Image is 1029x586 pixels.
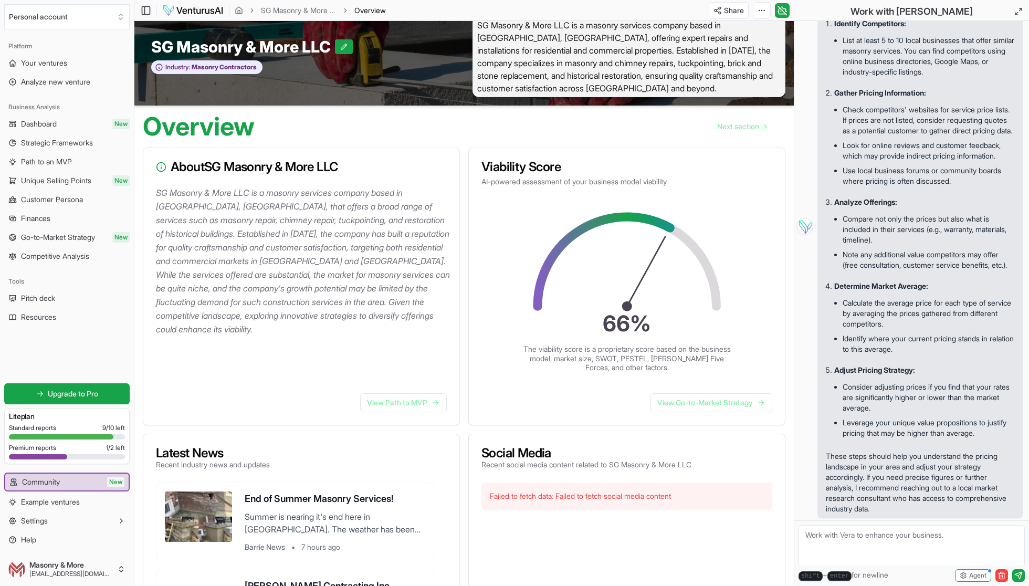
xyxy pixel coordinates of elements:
[843,138,1014,163] li: Look for online reviews and customer feedback, which may provide indirect pricing information.
[4,74,130,90] a: Analyze new venture
[4,99,130,116] div: Business Analysis
[21,175,91,186] span: Unique Selling Points
[969,571,986,580] span: Agent
[4,383,130,404] a: Upgrade to Pro
[4,229,130,246] a: Go-to-Market StrategyNew
[4,172,130,189] a: Unique Selling PointsNew
[301,542,340,552] span: 7 hours ago
[5,474,129,490] a: CommunityNew
[834,19,906,28] strong: Identify Competitors:
[799,571,823,581] kbd: shift
[21,213,50,224] span: Finances
[106,444,125,452] span: 1 / 2 left
[29,570,113,578] span: [EMAIL_ADDRESS][DOMAIN_NAME]
[112,232,130,243] span: New
[826,451,1014,514] p: These steps should help you understand the pricing landscape in your area and adjust your strateg...
[4,55,130,71] a: Your ventures
[796,218,813,235] img: Vera
[843,163,1014,189] li: Use local business forums or community boards where pricing is often discussed.
[245,491,425,506] h3: End of Summer Masonry Services!
[156,459,270,470] p: Recent industry news and updates
[143,114,255,139] h1: Overview
[21,119,57,129] span: Dashboard
[850,4,973,19] h2: Work with [PERSON_NAME]
[165,63,191,71] span: Industry:
[834,365,915,374] strong: Adjust Pricing Strategy:
[4,531,130,548] a: Help
[21,77,90,87] span: Analyze new venture
[843,102,1014,138] li: Check competitors' websites for service price lists. If prices are not listed, consider requestin...
[843,33,1014,79] li: List at least 5 to 10 local businesses that offer similar masonry services. You can find competit...
[709,2,749,19] button: Share
[191,63,257,71] span: Masonry Contractors
[354,5,386,16] span: Overview
[112,175,130,186] span: New
[4,248,130,265] a: Competitive Analysis
[21,516,48,526] span: Settings
[724,5,744,16] span: Share
[843,247,1014,273] li: Note any additional value competitors may offer (free consultation, customer service benefits, et...
[799,570,888,581] span: + for newline
[291,542,295,552] span: •
[107,477,124,487] span: New
[709,116,775,137] nav: pagination
[21,58,67,68] span: Your ventures
[21,251,89,261] span: Competitive Analysis
[481,447,691,459] h3: Social Media
[21,194,83,205] span: Customer Persona
[481,161,772,173] h3: Viability Score
[156,161,447,173] h3: About SG Masonry & More LLC
[21,138,93,148] span: Strategic Frameworks
[21,535,36,545] span: Help
[843,296,1014,331] li: Calculate the average price for each type of service by averaging the prices gathered from differ...
[481,176,772,187] p: AI-powered assessment of your business model viability
[4,116,130,132] a: DashboardNew
[4,38,130,55] div: Platform
[261,5,337,16] a: SG Masonry & More LLC
[472,16,785,97] span: SG Masonry & More LLC is a masonry services company based in [GEOGRAPHIC_DATA], [GEOGRAPHIC_DATA]...
[22,477,60,487] span: Community
[48,389,98,399] span: Upgrade to Pro
[151,37,335,56] span: SG Masonry & More LLC
[9,424,56,432] span: Standard reports
[603,310,651,337] text: 66 %
[151,60,262,75] button: Industry:Masonry Contractors
[4,153,130,170] a: Path to an MVP
[843,415,1014,441] li: Leverage your unique value propositions to justify pricing that may be higher than average.
[4,512,130,529] button: Settings
[834,197,897,206] strong: Analyze Offerings:
[4,210,130,227] a: Finances
[112,119,130,129] span: New
[21,293,55,304] span: Pitch deck
[827,571,852,581] kbd: enter
[9,411,125,422] h3: Lite plan
[29,560,113,570] span: Masonry & More
[21,156,72,167] span: Path to an MVP
[102,424,125,432] span: 9 / 10 left
[843,331,1014,357] li: Identify where your current pricing stands in relation to this average.
[4,494,130,510] a: Example ventures
[156,447,270,459] h3: Latest News
[834,88,926,97] strong: Gather Pricing Information:
[21,232,95,243] span: Go-to-Market Strategy
[4,557,130,582] button: Masonry & More[EMAIL_ADDRESS][DOMAIN_NAME]
[650,393,772,412] a: View Go-to-Market Strategy
[9,444,56,452] span: Premium reports
[21,312,56,322] span: Resources
[843,212,1014,247] li: Compare not only the prices but also what is included in their services (e.g., warranty, material...
[4,134,130,151] a: Strategic Frameworks
[21,497,80,507] span: Example ventures
[4,4,130,29] button: Select an organization
[4,191,130,208] a: Customer Persona
[4,290,130,307] a: Pitch deck
[156,186,451,336] p: SG Masonry & More LLC is a masonry services company based in [GEOGRAPHIC_DATA], [GEOGRAPHIC_DATA]...
[709,116,775,137] a: Go to next page
[481,459,691,470] p: Recent social media content related to SG Masonry & More LLC
[8,561,25,578] img: ACg8ocLukER5v72cOQCoTUA21uBGt6App9tAQReugCt1xyUDcVigij4Rgg=s96-c
[4,309,130,326] a: Resources
[245,510,425,536] p: Summer is nearing it's end here in [GEOGRAPHIC_DATA]. The weather has been unbearably hot, but ev...
[717,121,759,132] span: Next section
[235,5,386,16] nav: breadcrumb
[4,273,130,290] div: Tools
[245,542,285,552] span: Barrie News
